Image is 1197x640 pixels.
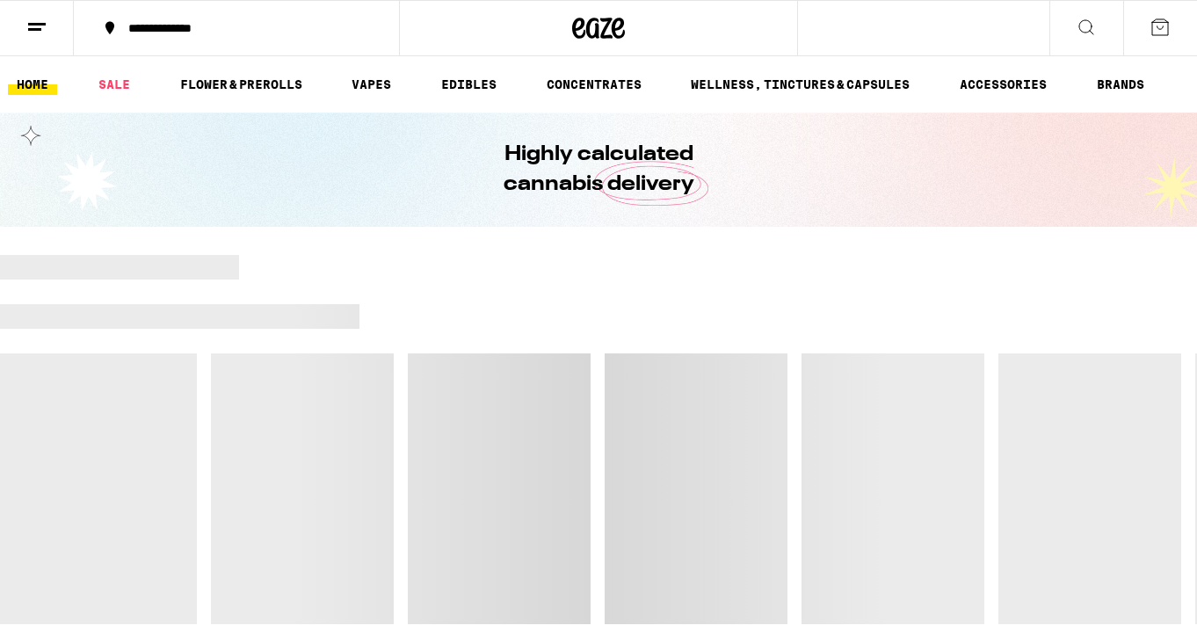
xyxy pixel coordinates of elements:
[951,74,1056,95] a: ACCESSORIES
[1088,74,1153,95] a: BRANDS
[682,74,918,95] a: WELLNESS, TINCTURES & CAPSULES
[8,74,57,95] a: HOME
[171,74,311,95] a: FLOWER & PREROLLS
[453,140,744,200] h1: Highly calculated cannabis delivery
[432,74,505,95] a: EDIBLES
[538,74,650,95] a: CONCENTRATES
[343,74,400,95] a: VAPES
[90,74,139,95] a: SALE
